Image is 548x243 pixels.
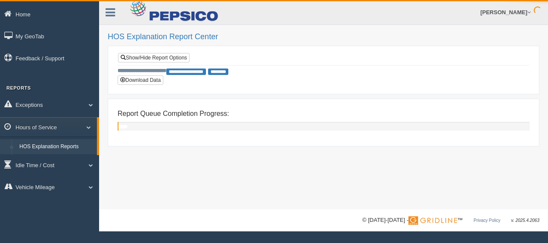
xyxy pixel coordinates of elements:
span: v. 2025.4.2063 [511,218,539,223]
h2: HOS Explanation Report Center [108,33,539,41]
a: HOS Explanation Reports [16,139,97,155]
a: Show/Hide Report Options [118,53,190,62]
a: HOS Violation Audit Reports [16,154,97,170]
h4: Report Queue Completion Progress: [118,110,529,118]
div: © [DATE]-[DATE] - ™ [362,216,539,225]
a: Privacy Policy [473,218,500,223]
button: Download Data [118,75,163,85]
img: Gridline [408,216,457,225]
